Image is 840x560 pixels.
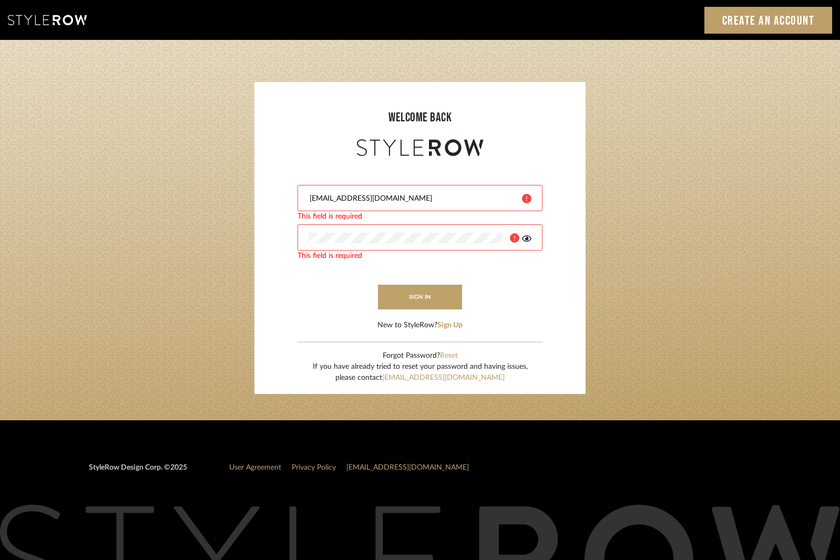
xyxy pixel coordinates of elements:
div: If you have already tried to reset your password and having issues, please contact [313,361,528,383]
div: StyleRow Design Corp. ©2025 [89,462,187,482]
div: This field is required [298,251,542,262]
a: User Agreement [229,464,281,471]
a: [EMAIL_ADDRESS][DOMAIN_NAME] [382,374,505,381]
div: welcome back [265,108,575,127]
a: Privacy Policy [292,464,336,471]
button: Sign Up [437,320,463,331]
a: Create an Account [704,7,833,34]
div: This field is required [298,211,542,222]
button: Reset [440,350,458,361]
div: Forgot Password? [313,350,528,361]
div: New to StyleRow? [377,320,463,331]
a: [EMAIL_ADDRESS][DOMAIN_NAME] [346,464,469,471]
input: Email Address [309,193,514,204]
button: sign in [378,285,462,309]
